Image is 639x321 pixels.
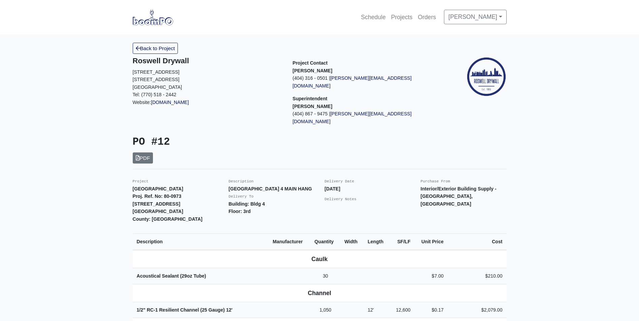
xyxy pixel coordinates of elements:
[137,273,206,279] strong: Acoustical Sealant (29oz Tube)
[448,302,507,318] td: $2,079.00
[390,234,414,250] th: SF/LF
[293,96,327,101] span: Superintendent
[133,193,182,199] strong: Proj. Ref. No: 80-0973
[421,179,450,183] small: Purchase From
[133,186,183,191] strong: [GEOGRAPHIC_DATA]
[293,68,332,73] strong: [PERSON_NAME]
[293,104,332,109] strong: [PERSON_NAME]
[340,234,363,250] th: Width
[312,256,328,262] b: Caulk
[368,307,374,313] span: 12'
[293,111,412,124] a: [PERSON_NAME][EMAIL_ADDRESS][DOMAIN_NAME]
[133,91,283,99] p: Tel: (770) 518 - 2442
[363,234,390,250] th: Length
[358,10,388,25] a: Schedule
[133,57,283,106] div: Website:
[293,74,443,90] p: (404) 316 - 0501 |
[293,110,443,125] p: (404) 867 - 9475 |
[293,75,412,88] a: [PERSON_NAME][EMAIL_ADDRESS][DOMAIN_NAME]
[415,234,448,250] th: Unit Price
[444,10,506,24] a: [PERSON_NAME]
[325,197,357,201] small: Delivery Notes
[311,268,341,284] td: 30
[151,100,189,105] a: [DOMAIN_NAME]
[133,57,283,65] h5: Roswell Drywall
[415,302,448,318] td: $0.17
[229,179,254,183] small: Description
[388,10,415,25] a: Projects
[133,234,269,250] th: Description
[226,307,232,313] span: 12'
[421,185,507,208] p: Interior/Exterior Building Supply - [GEOGRAPHIC_DATA], [GEOGRAPHIC_DATA]
[133,152,153,164] a: PDF
[308,290,331,296] b: Channel
[229,186,312,191] strong: [GEOGRAPHIC_DATA] 4 MAIN HANG
[293,60,328,66] span: Project Contact
[133,209,183,214] strong: [GEOGRAPHIC_DATA]
[133,201,181,207] strong: [STREET_ADDRESS]
[390,302,414,318] td: 12,600
[325,179,354,183] small: Delivery Date
[137,307,233,313] strong: 1/2" RC-1 Resilient Channel (25 Gauge)
[133,216,203,222] strong: County: [GEOGRAPHIC_DATA]
[229,201,265,207] strong: Building: Bldg 4
[133,136,315,148] h3: PO #12
[229,194,254,199] small: Delivery To
[415,268,448,284] td: $7.00
[133,9,173,25] img: boomPO
[448,234,507,250] th: Cost
[269,234,311,250] th: Manufacturer
[229,209,251,214] strong: Floor: 3rd
[133,179,149,183] small: Project
[415,10,439,25] a: Orders
[311,302,341,318] td: 1,050
[133,43,178,54] a: Back to Project
[325,186,341,191] strong: [DATE]
[448,268,507,284] td: $210.00
[133,76,283,83] p: [STREET_ADDRESS]
[311,234,341,250] th: Quantity
[133,83,283,91] p: [GEOGRAPHIC_DATA]
[133,68,283,76] p: [STREET_ADDRESS]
